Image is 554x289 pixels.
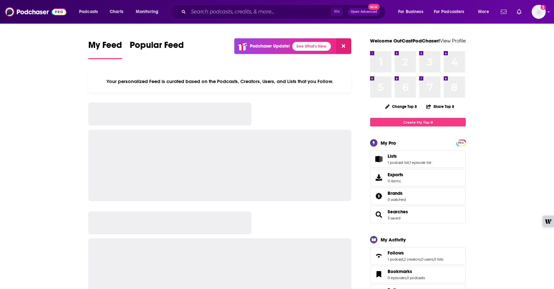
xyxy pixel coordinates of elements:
a: Follows [372,251,385,260]
span: Searches [370,206,466,223]
span: Follows [370,247,466,264]
span: Open Advanced [351,10,377,13]
span: Exports [388,172,403,178]
a: Lists [388,153,431,159]
span: , [403,257,404,262]
span: Charts [110,7,123,16]
span: , [433,257,434,262]
a: Brands [388,190,406,196]
a: Searches [372,210,385,219]
span: , [406,276,407,280]
span: , [409,160,410,165]
a: 1 podcast list [388,160,409,165]
span: Bookmarks [370,266,466,283]
span: ⌘ K [331,8,343,16]
span: My Feed [88,40,122,54]
img: Podchaser - Follow, Share and Rate Podcasts [5,6,66,18]
span: More [478,7,489,16]
span: 0 items [388,179,403,183]
span: Brands [370,187,466,205]
a: 0 lists [434,257,443,262]
span: Podcasts [79,7,98,16]
span: Logged in as OutCastPodChaser [532,5,546,19]
a: Charts [106,7,127,17]
a: 3 saved [388,216,400,220]
span: Brands [388,190,403,196]
a: PRO [457,140,465,145]
div: Your personalized Feed is curated based on the Podcasts, Creators, Users, and Lists that you Follow. [88,71,351,92]
svg: Add a profile image [541,5,546,10]
a: Brands [372,192,385,201]
a: Follows [388,250,443,256]
a: Show notifications dropdown [514,6,524,17]
input: Search podcasts, credits, & more... [188,7,331,17]
button: open menu [430,7,474,17]
a: Bookmarks [388,269,425,274]
span: Follows [388,250,404,256]
a: My Feed [88,40,122,59]
span: New [368,4,380,10]
div: Search podcasts, credits, & more... [177,4,391,19]
a: View Profile [440,38,466,44]
span: Bookmarks [388,269,412,274]
div: My Activity [381,237,406,243]
a: 0 podcasts [407,276,425,280]
a: Show notifications dropdown [498,6,509,17]
a: 2 creators [404,257,420,262]
button: Change Top 8 [381,103,421,110]
p: Podchaser Update! [250,43,290,49]
button: open menu [75,7,106,17]
button: open menu [394,7,431,17]
button: Open AdvancedNew [348,8,380,16]
button: Show profile menu [532,5,546,19]
button: Share Top 8 [426,100,455,113]
span: Lists [388,153,397,159]
span: Popular Feed [130,40,184,54]
span: For Business [398,7,423,16]
img: User Profile [532,5,546,19]
a: 0 watched [388,197,406,202]
span: Monitoring [136,7,158,16]
span: For Podcasters [434,7,464,16]
a: See What's New [292,42,331,51]
span: Lists [370,150,466,168]
a: Lists [372,155,385,164]
a: 0 users [421,257,433,262]
a: Bookmarks [372,270,385,279]
a: Create My Top 8 [370,118,466,126]
a: Searches [388,209,408,215]
a: Popular Feed [130,40,184,59]
div: My Pro [381,140,396,146]
button: open menu [474,7,497,17]
a: 0 episodes [388,276,406,280]
a: 1 podcast [388,257,403,262]
a: Exports [370,169,466,186]
a: 1 episode list [410,160,431,165]
span: Exports [372,173,385,182]
button: open menu [131,7,167,17]
a: Welcome OutCastPodChaser! [370,38,440,44]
